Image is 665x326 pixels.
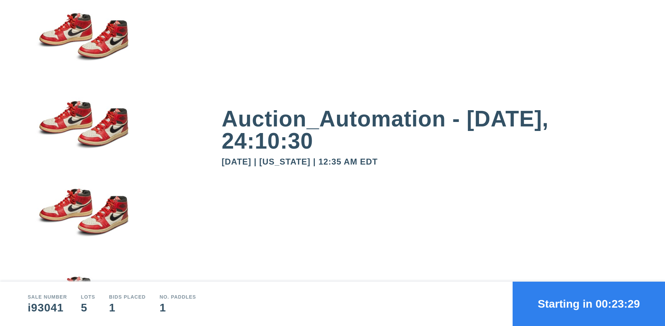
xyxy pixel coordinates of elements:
div: Bids Placed [109,294,146,299]
div: 1 [109,302,146,313]
div: No. Paddles [160,294,196,299]
div: i93041 [28,302,67,313]
img: small [28,88,139,176]
div: 5 [81,302,95,313]
div: Sale number [28,294,67,299]
button: Starting in 00:23:29 [513,282,665,326]
div: [DATE] | [US_STATE] | 12:35 AM EDT [222,158,637,166]
div: Auction_Automation - [DATE], 24:10:30 [222,108,637,152]
img: small [28,176,139,264]
div: Lots [81,294,95,299]
div: 1 [160,302,196,313]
